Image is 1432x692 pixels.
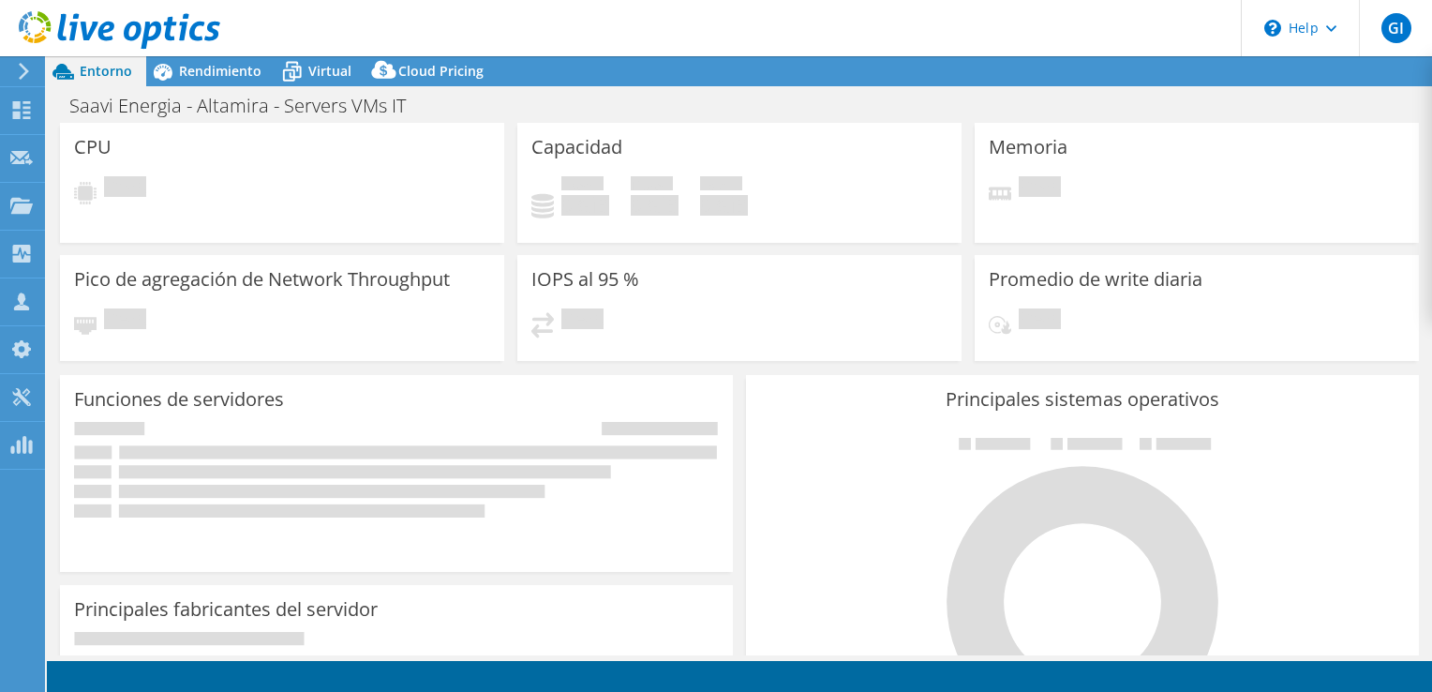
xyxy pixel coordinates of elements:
[74,269,450,290] h3: Pico de agregación de Network Throughput
[1264,20,1281,37] svg: \n
[74,599,378,620] h3: Principales fabricantes del servidor
[631,195,679,216] h4: 0 GiB
[61,96,435,116] h1: Saavi Energia - Altamira - Servers VMs IT
[561,176,604,195] span: Used
[74,389,284,410] h3: Funciones de servidores
[561,308,604,334] span: Pendiente
[531,269,639,290] h3: IOPS al 95 %
[308,62,351,80] span: Virtual
[700,176,742,195] span: Total
[1019,176,1061,202] span: Pendiente
[989,137,1067,158] h3: Memoria
[700,195,748,216] h4: 0 GiB
[1381,13,1411,43] span: GI
[531,137,622,158] h3: Capacidad
[989,269,1202,290] h3: Promedio de write diaria
[179,62,261,80] span: Rendimiento
[398,62,484,80] span: Cloud Pricing
[104,176,146,202] span: Pendiente
[760,389,1405,410] h3: Principales sistemas operativos
[1019,308,1061,334] span: Pendiente
[561,195,609,216] h4: 0 GiB
[631,176,673,195] span: Libre
[74,137,112,158] h3: CPU
[104,308,146,334] span: Pendiente
[80,62,132,80] span: Entorno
